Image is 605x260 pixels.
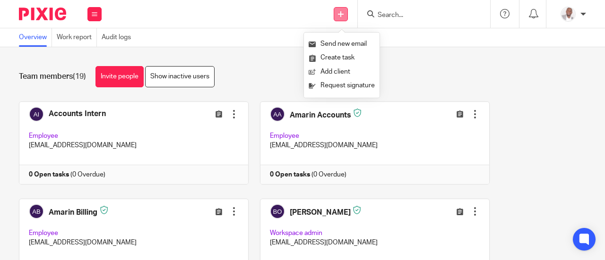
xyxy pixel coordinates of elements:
[57,28,97,47] a: Work report
[145,66,215,87] a: Show inactive users
[377,11,462,20] input: Search
[309,37,375,51] a: Send new email
[102,28,136,47] a: Audit logs
[309,65,375,79] a: Add client
[19,28,52,47] a: Overview
[19,72,86,82] h1: Team members
[19,8,66,20] img: Pixie
[561,7,576,22] img: Paul%20S%20-%20Picture.png
[309,79,375,92] a: Request signature
[309,51,375,65] a: Create task
[73,73,86,80] span: (19)
[95,66,144,87] a: Invite people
